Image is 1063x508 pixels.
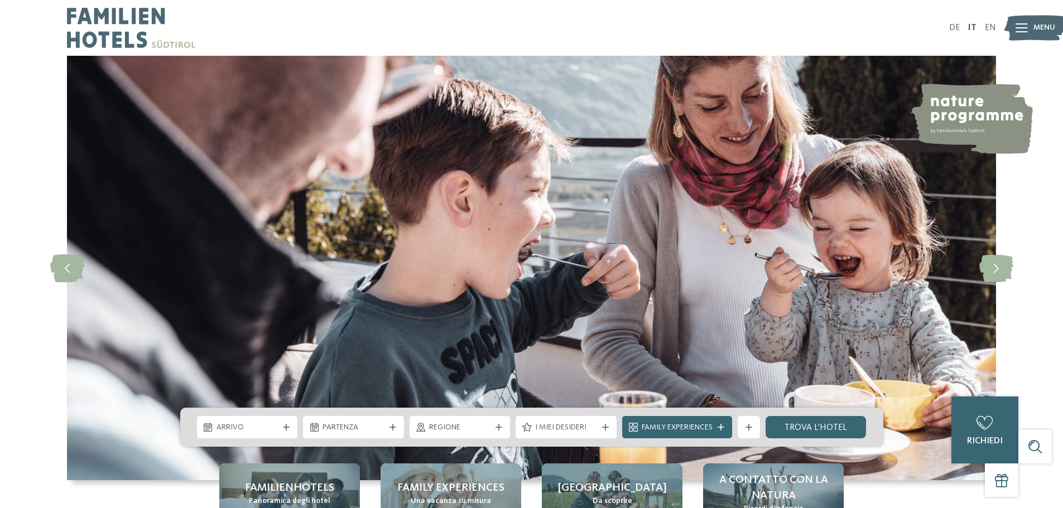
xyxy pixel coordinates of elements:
span: Una vacanza su misura [411,496,491,507]
span: Family Experiences [642,422,713,433]
span: A contatto con la natura [714,472,833,504]
span: Panoramica degli hotel [249,496,330,507]
a: richiedi [951,396,1018,463]
span: Familienhotels [245,480,334,496]
a: DE [949,23,960,32]
span: richiedi [967,437,1003,446]
img: nature programme by Familienhotels Südtirol [910,84,1033,154]
span: [GEOGRAPHIC_DATA] [558,480,667,496]
span: Menu [1033,22,1055,33]
a: EN [985,23,996,32]
span: Da scoprire [593,496,632,507]
span: Partenza [323,422,384,433]
span: Family experiences [397,480,504,496]
a: trova l’hotel [766,416,867,438]
span: I miei desideri [535,422,597,433]
a: IT [968,23,977,32]
span: Arrivo [217,422,278,433]
span: Regione [429,422,491,433]
img: Family hotel Alto Adige: the happy family places! [67,56,996,480]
